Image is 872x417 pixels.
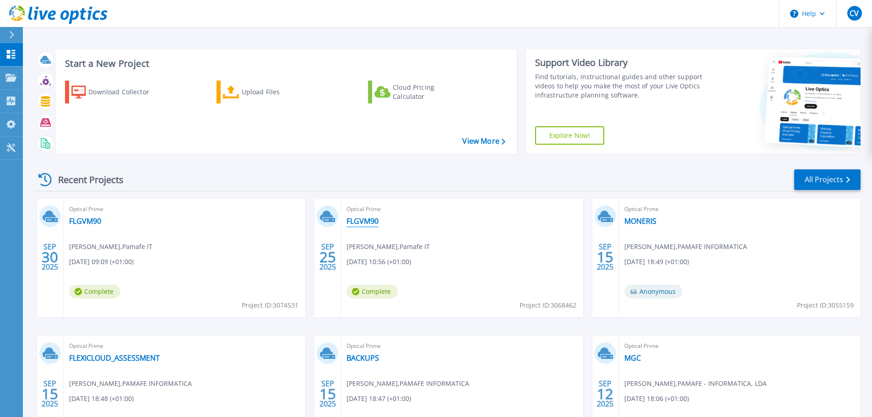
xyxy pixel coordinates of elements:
[624,257,689,267] span: [DATE] 18:49 (+01:00)
[794,169,861,190] a: All Projects
[347,394,411,404] span: [DATE] 18:47 (+01:00)
[65,81,167,103] a: Download Collector
[850,10,859,17] span: CV
[88,83,162,101] div: Download Collector
[42,253,58,261] span: 30
[624,379,767,389] span: [PERSON_NAME] , PAMAFE - INFORMATICA, LDA
[347,242,430,252] span: [PERSON_NAME] , Pamafe IT
[624,285,682,298] span: Anonymous
[393,83,466,101] div: Cloud Pricing Calculator
[624,341,855,351] span: Optical Prime
[596,377,614,411] div: SEP 2025
[535,57,706,69] div: Support Video Library
[624,394,689,404] span: [DATE] 18:06 (+01:00)
[797,300,854,310] span: Project ID: 3055159
[69,379,192,389] span: [PERSON_NAME] , PAMAFE INFORMATICA
[65,59,505,69] h3: Start a New Project
[69,285,120,298] span: Complete
[347,341,577,351] span: Optical Prime
[319,377,336,411] div: SEP 2025
[624,242,747,252] span: [PERSON_NAME] , PAMAFE INFORMATICA
[242,300,298,310] span: Project ID: 3074531
[624,217,656,226] a: MONERIS
[462,137,505,146] a: View More
[41,377,59,411] div: SEP 2025
[624,204,855,214] span: Optical Prime
[217,81,319,103] a: Upload Files
[347,353,379,363] a: BACKUPS
[42,390,58,398] span: 15
[69,353,160,363] a: FLEXICLOUD_ASSESSMENT
[347,217,379,226] a: FLGVM90
[242,83,315,101] div: Upload Files
[69,257,134,267] span: [DATE] 09:09 (+01:00)
[597,390,613,398] span: 12
[35,168,136,191] div: Recent Projects
[347,379,469,389] span: [PERSON_NAME] , PAMAFE INFORMATICA
[347,204,577,214] span: Optical Prime
[535,72,706,100] div: Find tutorials, instructional guides and other support videos to help you make the most of your L...
[597,253,613,261] span: 15
[347,285,398,298] span: Complete
[624,353,641,363] a: MGC
[69,242,152,252] span: [PERSON_NAME] , Pamafe IT
[41,240,59,274] div: SEP 2025
[69,217,101,226] a: FLGVM90
[320,390,336,398] span: 15
[596,240,614,274] div: SEP 2025
[347,257,411,267] span: [DATE] 10:56 (+01:00)
[69,394,134,404] span: [DATE] 18:48 (+01:00)
[320,253,336,261] span: 25
[319,240,336,274] div: SEP 2025
[69,204,300,214] span: Optical Prime
[520,300,576,310] span: Project ID: 3068462
[69,341,300,351] span: Optical Prime
[535,126,605,145] a: Explore Now!
[368,81,470,103] a: Cloud Pricing Calculator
